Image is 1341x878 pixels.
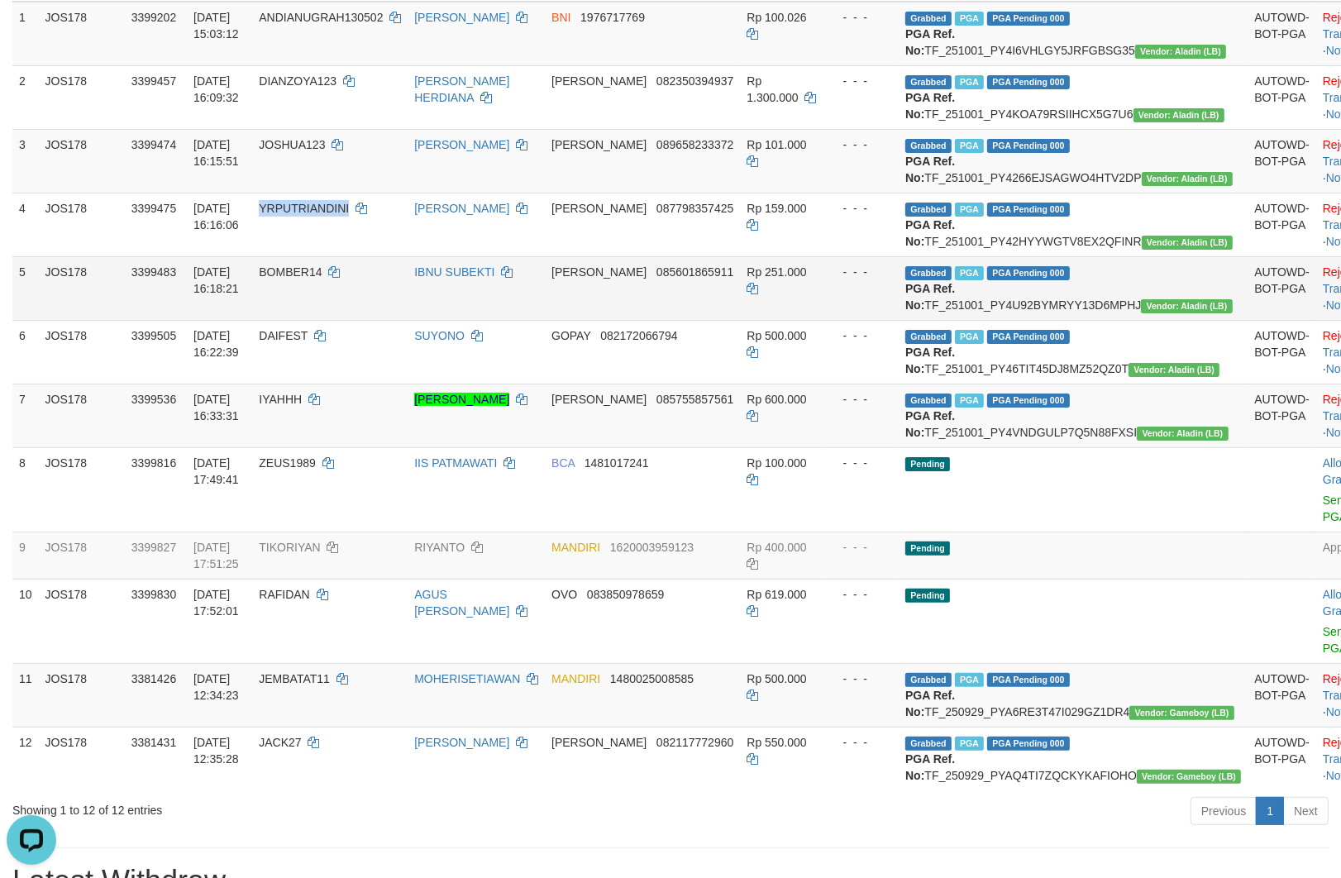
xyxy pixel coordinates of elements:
span: Rp 500.000 [747,329,806,342]
div: Showing 1 to 12 of 12 entries [12,795,546,818]
span: [DATE] 12:34:23 [193,672,239,702]
div: - - - [829,391,892,408]
span: DIANZOYA123 [259,74,336,88]
div: - - - [829,136,892,153]
span: GOPAY [551,329,590,342]
a: SUYONO [414,329,465,342]
span: Vendor URL: https://dashboard.q2checkout.com/secure [1137,770,1241,784]
span: [PERSON_NAME] [551,138,647,151]
span: Rp 400.000 [747,541,806,554]
span: Grabbed [905,737,952,751]
td: TF_251001_PY4266EJSAGWO4HTV2DP [899,129,1248,193]
span: [PERSON_NAME] [551,736,647,749]
span: Rp 600.000 [747,393,806,406]
span: [DATE] 16:22:39 [193,329,239,359]
div: - - - [829,455,892,471]
td: JOS178 [39,193,125,256]
span: Copy 082350394937 to clipboard [656,74,733,88]
span: Vendor URL: https://dashboard.q2checkout.com/secure [1133,108,1224,122]
b: PGA Ref. No: [905,282,955,312]
span: Copy 1481017241 to clipboard [585,456,649,470]
span: PGA Pending [987,330,1070,344]
span: PGA Pending [987,139,1070,153]
span: Vendor URL: https://dashboard.q2checkout.com/secure [1142,236,1233,250]
a: AGUS [PERSON_NAME] [414,588,509,618]
span: Copy 085755857561 to clipboard [656,393,733,406]
span: Marked by baohafiz [955,330,984,344]
td: JOS178 [39,447,125,532]
span: IYAHHH [259,393,302,406]
span: Pending [905,457,950,471]
td: JOS178 [39,384,125,447]
span: Rp 159.000 [747,202,806,215]
span: Marked by baohafiz [955,75,984,89]
div: - - - [829,586,892,603]
a: IBNU SUBEKTI [414,265,494,279]
span: [PERSON_NAME] [551,202,647,215]
td: TF_251001_PY4I6VHLGY5JRFGBSG35 [899,2,1248,66]
td: JOS178 [39,129,125,193]
td: JOS178 [39,65,125,129]
b: PGA Ref. No: [905,155,955,184]
span: 3399474 [131,138,177,151]
span: Marked by baohafiz [955,139,984,153]
span: PGA Pending [987,673,1070,687]
span: BOMBER14 [259,265,322,279]
td: 1 [12,2,39,66]
a: [PERSON_NAME] [414,11,509,24]
span: Vendor URL: https://dashboard.q2checkout.com/secure [1135,45,1226,59]
td: 8 [12,447,39,532]
span: Vendor URL: https://dashboard.q2checkout.com/secure [1142,172,1233,186]
a: Previous [1191,797,1257,825]
a: MOHERISETIAWAN [414,672,520,685]
a: 1 [1256,797,1284,825]
span: 3381431 [131,736,177,749]
span: Marked by baohafiz [955,203,984,217]
span: PGA Pending [987,394,1070,408]
td: 6 [12,320,39,384]
span: Marked by baohafiz [955,394,984,408]
div: - - - [829,734,892,751]
td: 2 [12,65,39,129]
td: JOS178 [39,663,125,727]
td: 11 [12,663,39,727]
span: Rp 101.000 [747,138,806,151]
span: Copy 083850978659 to clipboard [587,588,664,601]
span: Copy 1976717769 to clipboard [580,11,645,24]
span: YRPUTRIANDINI [259,202,349,215]
span: PGA Pending [987,12,1070,26]
span: 3399816 [131,456,177,470]
span: [PERSON_NAME] [551,393,647,406]
span: Rp 251.000 [747,265,806,279]
td: AUTOWD-BOT-PGA [1248,129,1316,193]
td: JOS178 [39,579,125,663]
b: PGA Ref. No: [905,689,955,718]
span: [DATE] 16:18:21 [193,265,239,295]
td: TF_251001_PY4U92BYMRYY13D6MPHJ [899,256,1248,320]
td: AUTOWD-BOT-PGA [1248,2,1316,66]
span: 3399202 [131,11,177,24]
span: Copy 087798357425 to clipboard [656,202,733,215]
div: - - - [829,670,892,687]
a: [PERSON_NAME] [414,393,509,406]
span: [DATE] 12:35:28 [193,736,239,766]
span: Marked by baohafiz [955,12,984,26]
td: TF_251001_PY46TIT45DJ8MZ52QZ0T [899,320,1248,384]
span: Marked by baohafiz [955,266,984,280]
span: 3399505 [131,329,177,342]
a: IIS PATMAWATI [414,456,497,470]
span: Vendor URL: https://dashboard.q2checkout.com/secure [1141,299,1232,313]
div: - - - [829,539,892,556]
a: [PERSON_NAME] HERDIANA [414,74,509,104]
span: Vendor URL: https://dashboard.q2checkout.com/secure [1129,363,1219,377]
td: TF_251001_PY4KOA79RSIIHCX5G7U6 [899,65,1248,129]
span: Marked by baohafiz [955,673,984,687]
span: Vendor URL: https://dashboard.q2checkout.com/secure [1137,427,1228,441]
span: [DATE] 16:33:31 [193,393,239,422]
span: [DATE] 15:03:12 [193,11,239,41]
td: TF_251001_PY42HYYWGTV8EX2QFINR [899,193,1248,256]
td: JOS178 [39,320,125,384]
span: JEMBATAT11 [259,672,330,685]
td: JOS178 [39,532,125,579]
span: 3399827 [131,541,177,554]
